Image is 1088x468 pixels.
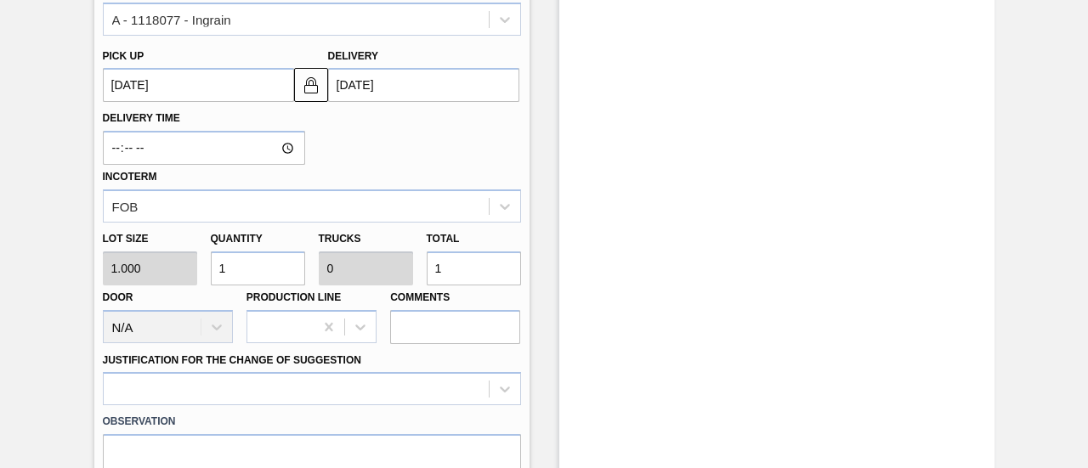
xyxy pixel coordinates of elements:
label: Justification for the Change of Suggestion [103,354,361,366]
label: Observation [103,409,521,434]
label: Incoterm [103,171,157,183]
label: Lot size [103,227,197,251]
label: Door [103,291,133,303]
label: Quantity [211,233,263,245]
label: Comments [390,285,520,310]
img: locked [301,75,321,95]
button: locked [294,68,328,102]
label: Trucks [319,233,361,245]
label: Delivery [328,50,379,62]
label: Delivery Time [103,106,305,131]
label: Total [427,233,460,245]
label: Production Line [246,291,341,303]
input: mm/dd/yyyy [328,68,519,102]
div: FOB [112,199,139,213]
input: mm/dd/yyyy [103,68,294,102]
div: A - 1118077 - Ingrain [112,12,231,26]
label: Pick up [103,50,144,62]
